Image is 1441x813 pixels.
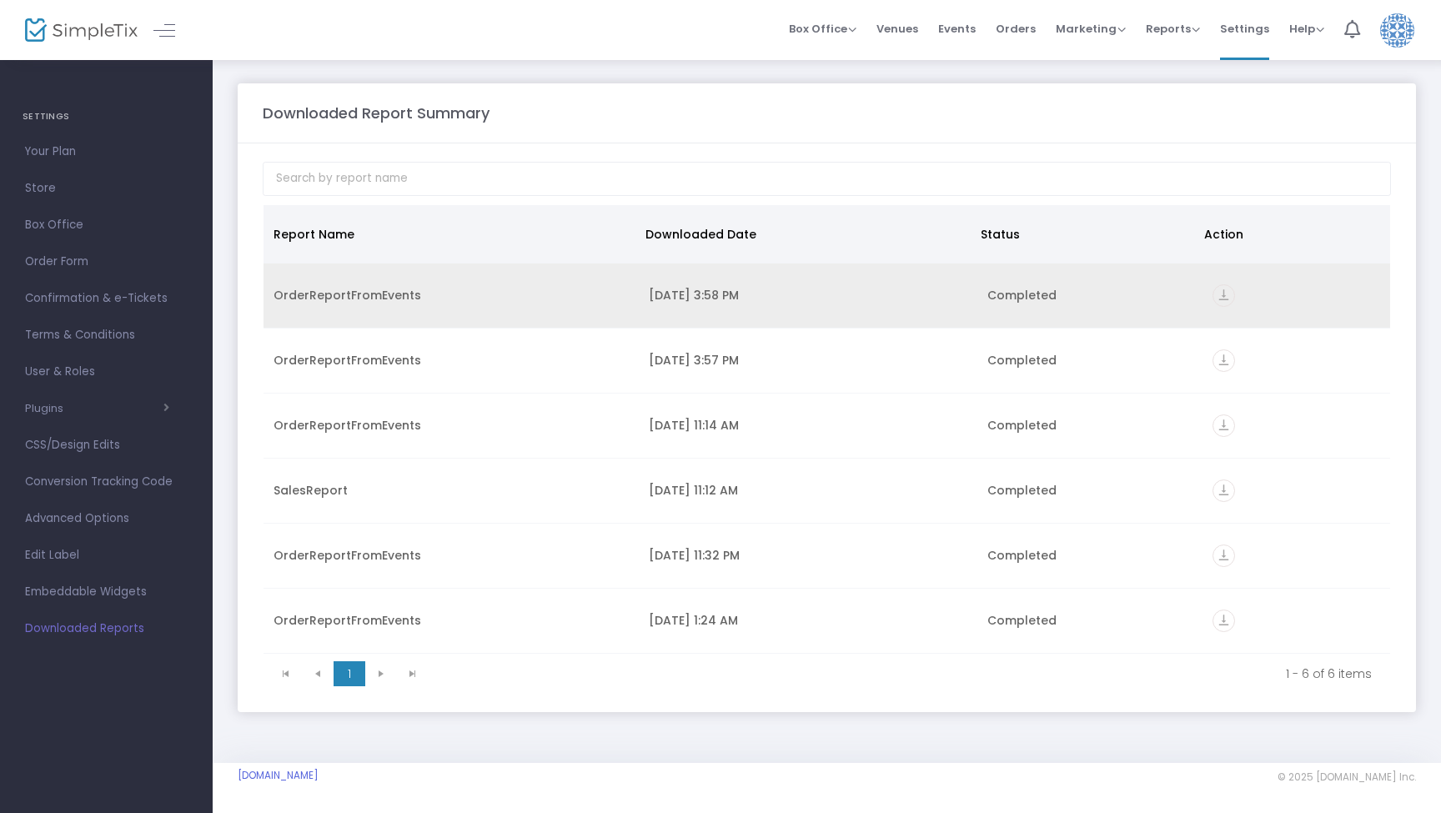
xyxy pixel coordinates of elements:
[274,417,629,434] div: OrderReportFromEvents
[274,352,629,369] div: OrderReportFromEvents
[25,141,188,163] span: Your Plan
[334,661,365,686] span: Page 1
[987,482,1192,499] div: Completed
[1146,21,1200,37] span: Reports
[274,612,629,629] div: OrderReportFromEvents
[649,612,967,629] div: 3/12/2025 1:24 AM
[1213,414,1380,437] div: https://go.SimpleTix.com/luoa1
[440,665,1372,682] kendo-pager-info: 1 - 6 of 6 items
[789,21,856,37] span: Box Office
[1213,610,1235,632] i: vertical_align_bottom
[987,352,1192,369] div: Completed
[25,402,169,415] button: Plugins
[25,288,188,309] span: Confirmation & e-Tickets
[25,471,188,493] span: Conversion Tracking Code
[649,287,967,304] div: 8/11/2025 3:58 PM
[938,8,976,50] span: Events
[1213,414,1235,437] i: vertical_align_bottom
[25,324,188,346] span: Terms & Conditions
[649,352,967,369] div: 8/11/2025 3:57 PM
[635,205,971,263] th: Downloaded Date
[264,205,1390,654] div: Data table
[25,434,188,456] span: CSS/Design Edits
[1056,21,1126,37] span: Marketing
[25,361,188,383] span: User & Roles
[987,612,1192,629] div: Completed
[263,102,490,124] m-panel-title: Downloaded Report Summary
[25,214,188,236] span: Box Office
[1213,289,1235,306] a: vertical_align_bottom
[274,287,629,304] div: OrderReportFromEvents
[25,178,188,199] span: Store
[987,547,1192,564] div: Completed
[1289,21,1324,37] span: Help
[1213,615,1235,631] a: vertical_align_bottom
[1194,205,1380,263] th: Action
[971,205,1194,263] th: Status
[25,251,188,273] span: Order Form
[987,287,1192,304] div: Completed
[1213,349,1380,372] div: https://go.SimpleTix.com/sc4hi
[1213,545,1380,567] div: https://go.SimpleTix.com/pdvm1
[996,8,1036,50] span: Orders
[25,581,188,603] span: Embeddable Widgets
[1213,479,1380,502] div: https://go.SimpleTix.com/mbcbw
[987,417,1192,434] div: Completed
[25,545,188,566] span: Edit Label
[1213,479,1235,502] i: vertical_align_bottom
[649,482,967,499] div: 8/11/2025 11:12 AM
[238,769,319,782] a: [DOMAIN_NAME]
[25,618,188,640] span: Downloaded Reports
[1213,545,1235,567] i: vertical_align_bottom
[25,508,188,529] span: Advanced Options
[264,205,635,263] th: Report Name
[1213,484,1235,501] a: vertical_align_bottom
[876,8,918,50] span: Venues
[1278,770,1416,784] span: © 2025 [DOMAIN_NAME] Inc.
[1213,284,1380,307] div: https://go.SimpleTix.com/7i6bb
[1213,349,1235,372] i: vertical_align_bottom
[1213,354,1235,371] a: vertical_align_bottom
[263,162,1391,196] input: Search by report name
[1213,610,1380,632] div: https://go.SimpleTix.com/1pdna
[1220,8,1269,50] span: Settings
[1213,550,1235,566] a: vertical_align_bottom
[1213,419,1235,436] a: vertical_align_bottom
[274,547,629,564] div: OrderReportFromEvents
[649,417,967,434] div: 8/11/2025 11:14 AM
[1213,284,1235,307] i: vertical_align_bottom
[274,482,629,499] div: SalesReport
[649,547,967,564] div: 4/27/2025 11:32 PM
[23,100,190,133] h4: SETTINGS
